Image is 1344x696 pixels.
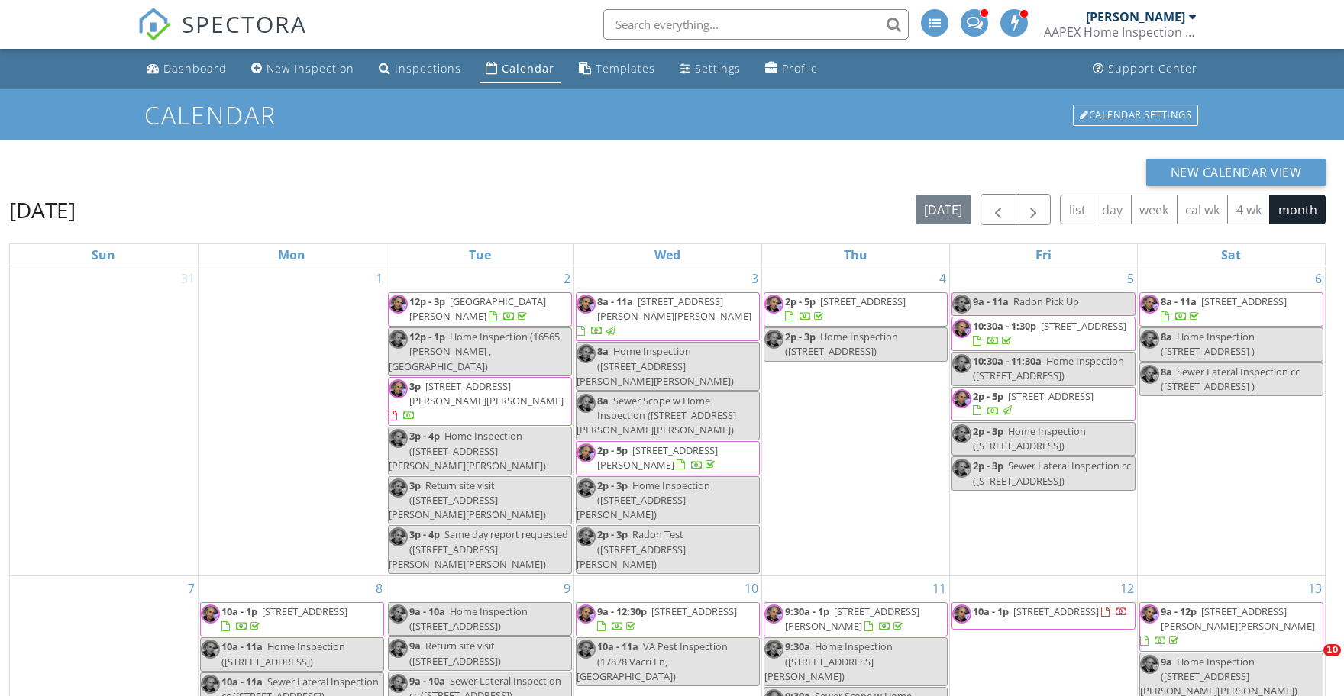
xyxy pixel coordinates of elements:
a: 12p - 3p [GEOGRAPHIC_DATA][PERSON_NAME] [409,295,546,323]
a: Go to September 13, 2025 [1305,576,1325,601]
img: profile_picture_1.jpg [389,379,408,398]
img: profile_picture_1.jpg [201,604,220,623]
span: Same day report requested ([STREET_ADDRESS][PERSON_NAME][PERSON_NAME]) [389,527,568,570]
a: Go to September 11, 2025 [929,576,949,601]
span: Home Inspection ([STREET_ADDRESS][PERSON_NAME]) [764,640,893,682]
div: Dashboard [163,61,227,76]
img: profile_picture_1.jpg [764,640,783,659]
a: Calendar [480,55,561,83]
img: profile_picture_1.jpg [577,443,596,462]
img: profile_picture_1.jpg [389,429,408,448]
span: 10:30a - 11:30a [973,354,1042,368]
img: profile_picture_1.jpg [1140,295,1159,314]
img: profile_picture_1.jpg [577,394,596,413]
img: profile_picture_1.jpg [577,527,596,546]
span: 10a - 11a [597,640,638,653]
div: Inspections [395,61,461,76]
a: 10a - 1p [STREET_ADDRESS] [973,604,1128,618]
td: Go to September 4, 2025 [761,266,949,576]
span: Sewer Lateral Inspection cc ([STREET_ADDRESS] ) [1161,365,1300,393]
a: Tuesday [466,244,494,266]
img: profile_picture_1.jpg [952,295,971,314]
span: Home Inspection ([STREET_ADDRESS][PERSON_NAME][PERSON_NAME]) [577,344,734,387]
img: profile_picture_1.jpg [764,330,783,349]
td: Go to September 1, 2025 [198,266,386,576]
a: 9:30a - 1p [STREET_ADDRESS][PERSON_NAME] [764,602,948,636]
span: 3p [409,478,421,492]
img: profile_picture_1.jpg [201,640,220,659]
td: Go to September 3, 2025 [573,266,761,576]
a: Go to September 5, 2025 [1124,266,1137,291]
img: profile_picture_1.jpg [201,675,220,694]
a: Monday [275,244,309,266]
div: Profile [782,61,818,76]
button: week [1131,195,1178,224]
span: [STREET_ADDRESS][PERSON_NAME][PERSON_NAME] [597,295,751,323]
span: 3p - 4p [409,527,440,541]
a: Go to September 4, 2025 [936,266,949,291]
img: profile_picture_1.jpg [952,604,971,623]
a: Thursday [841,244,871,266]
a: 9a - 12:30p [STREET_ADDRESS] [597,604,737,633]
span: 9a [1161,655,1172,669]
span: 8a - 11a [1161,295,1197,308]
span: [STREET_ADDRESS] [1013,604,1099,618]
img: profile_picture_1.jpg [389,604,408,623]
button: month [1269,195,1326,224]
a: 9a - 12p [STREET_ADDRESS][PERSON_NAME][PERSON_NAME] [1139,602,1324,652]
img: profile_picture_1.jpg [577,295,596,314]
span: [STREET_ADDRESS][PERSON_NAME] [785,604,919,633]
span: [STREET_ADDRESS] [820,295,906,308]
img: profile_picture_1.jpg [389,478,408,498]
a: 3p [STREET_ADDRESS][PERSON_NAME][PERSON_NAME] [388,377,572,427]
img: profile_picture_1.jpg [389,527,408,546]
img: profile_picture_1.jpg [577,344,596,363]
span: 8a [1161,330,1172,343]
a: 2p - 5p [STREET_ADDRESS] [764,292,948,327]
span: 8a [597,394,609,408]
a: 8a - 11a [STREET_ADDRESS] [1139,292,1324,327]
button: day [1094,195,1132,224]
span: 2p - 3p [973,424,1003,438]
a: Go to September 3, 2025 [748,266,761,291]
a: Templates [573,55,661,83]
img: profile_picture_1.jpg [389,295,408,314]
span: 2p - 3p [785,330,816,343]
a: New Inspection [245,55,360,83]
div: Templates [596,61,655,76]
button: cal wk [1177,195,1229,224]
span: [STREET_ADDRESS] [262,604,347,618]
div: AAPEX Home Inspection Services [1044,24,1197,40]
button: [DATE] [916,195,971,224]
span: Radon Pick Up [1013,295,1079,308]
span: [STREET_ADDRESS] [651,604,737,618]
span: 9a - 10a [409,604,445,618]
span: 10a - 1p [221,604,257,618]
td: Go to September 2, 2025 [386,266,573,576]
div: Settings [695,61,741,76]
a: Go to September 12, 2025 [1117,576,1137,601]
a: 10a - 1p [STREET_ADDRESS] [951,602,1136,630]
a: 8a - 11a [STREET_ADDRESS][PERSON_NAME][PERSON_NAME] [577,295,751,337]
span: 3p [409,379,421,393]
span: 12p - 3p [409,295,445,308]
span: 2p - 3p [973,459,1003,472]
a: Go to September 7, 2025 [185,576,198,601]
span: [GEOGRAPHIC_DATA][PERSON_NAME] [409,295,546,323]
img: profile_picture_1.jpg [577,478,596,498]
a: 9a - 12:30p [STREET_ADDRESS] [576,602,760,636]
span: [STREET_ADDRESS] [1041,319,1126,333]
span: Return site visit ([STREET_ADDRESS][PERSON_NAME][PERSON_NAME]) [389,478,546,521]
span: Sewer Lateral Inspection cc ([STREET_ADDRESS]) [973,459,1131,487]
a: Go to September 9, 2025 [561,576,573,601]
span: Home Inspection ([STREET_ADDRESS][PERSON_NAME][PERSON_NAME]) [389,429,546,472]
span: Home Inspection ([STREET_ADDRESS]) [221,640,345,668]
a: 10:30a - 1:30p [STREET_ADDRESS] [973,319,1126,347]
span: 9a - 11a [973,295,1009,308]
span: 10a - 11a [221,675,263,688]
a: Go to September 1, 2025 [373,266,386,291]
span: 9a - 12p [1161,604,1197,618]
span: 9a - 10a [409,674,445,688]
a: Saturday [1218,244,1244,266]
img: profile_picture_1.jpg [952,459,971,478]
